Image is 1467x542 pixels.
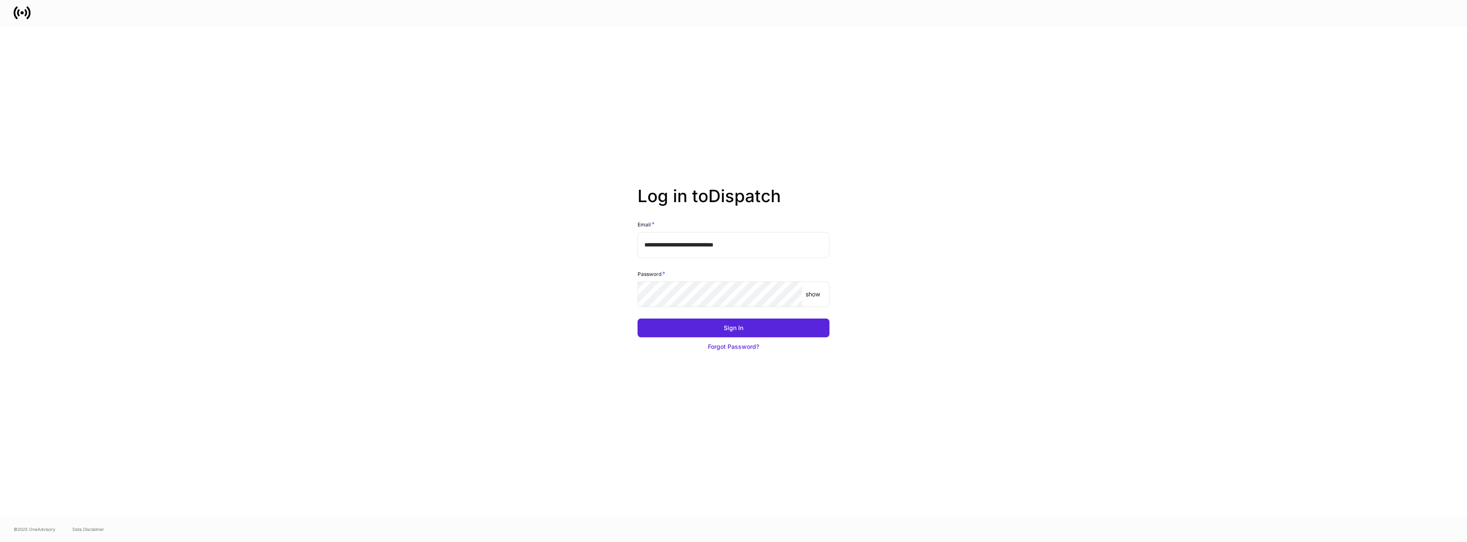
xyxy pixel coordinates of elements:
[638,270,665,278] h6: Password
[14,526,55,533] span: © 2025 OneAdvisory
[638,337,829,356] button: Forgot Password?
[638,186,829,220] h2: Log in to Dispatch
[638,220,655,229] h6: Email
[806,290,820,299] p: show
[638,319,829,337] button: Sign In
[724,324,743,332] div: Sign In
[708,342,759,351] div: Forgot Password?
[72,526,104,533] a: Data Disclaimer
